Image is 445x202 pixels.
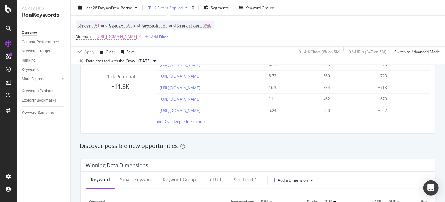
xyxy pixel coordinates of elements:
[86,58,136,64] div: Data crossed with the Crawl
[76,3,140,13] button: Last 28 DaysvsPrev. Period
[200,22,202,28] span: =
[93,34,96,39] span: =
[392,47,440,57] button: Switch to Advanced Mode
[22,39,59,45] div: Content Performance
[269,108,313,113] div: 5.24
[22,39,66,45] a: Content Performance
[22,97,56,104] div: Explorer Bookmarks
[126,49,135,54] div: Save
[76,34,92,39] span: Sitemaps
[145,3,190,13] button: 2 Filters Applied
[324,85,368,90] div: 334
[394,49,440,54] div: Switch to Advanced Mode
[177,22,199,28] span: Search Type
[378,85,423,90] div: +713
[138,58,151,64] span: 2025 Jul. 7th
[157,119,205,124] a: Dive deeper in Explorer
[324,73,368,79] div: 660
[91,176,110,183] div: Keyword
[136,57,158,65] button: [DATE]
[423,180,439,196] div: Open Intercom Messenger
[203,21,211,30] span: Web
[22,66,39,73] div: Keywords
[378,73,423,79] div: +723
[234,176,257,183] div: seo Level 1
[80,142,436,150] div: Discover possible new opportunities
[211,5,229,10] span: Segments
[22,48,50,55] div: Keyword Groups
[267,175,318,185] button: Add a Dimension
[269,96,313,102] div: 11
[22,97,66,104] a: Explorer Bookmarks
[120,176,153,183] div: Smart Keyword
[349,49,386,54] div: 0 % URLs ( 347 on 5M )
[378,96,423,102] div: +679
[160,97,200,102] a: [URL][DOMAIN_NAME]
[22,88,66,95] a: Keywords Explorer
[22,88,54,95] div: Keywords Explorer
[206,176,223,183] div: Full URL
[245,5,275,10] div: Keyword Groups
[299,49,341,54] div: 0.14 % Clicks ( 8K on 5M )
[105,74,135,80] span: Click Potential
[22,12,65,19] div: RealKeywords
[107,5,132,10] span: vs Prev. Period
[84,49,94,54] div: Apply
[97,32,137,41] span: [URL][DOMAIN_NAME]
[101,22,107,28] span: and
[201,3,231,13] button: Segments
[160,74,200,79] a: [URL][DOMAIN_NAME]
[22,66,66,73] a: Keywords
[22,48,66,55] a: Keyword Groups
[97,47,115,57] button: Clear
[84,5,107,10] span: Last 28 Days
[163,176,196,183] div: Keyword Group
[22,109,54,116] div: Keyword Sampling
[22,29,37,36] div: Overview
[95,21,99,30] span: All
[22,76,60,82] a: More Reports
[106,49,115,54] div: Clear
[169,22,176,28] span: and
[151,34,168,39] div: Add Filter
[22,109,66,116] a: Keyword Sampling
[111,82,129,90] span: +11.3K
[378,108,423,113] div: +552
[22,57,36,64] div: Ranking
[160,85,200,90] a: [URL][DOMAIN_NAME]
[160,108,200,113] a: [URL][DOMAIN_NAME]
[124,22,126,28] span: =
[160,22,162,28] span: =
[190,4,196,11] div: times
[164,119,205,124] span: Dive deeper in Explorer
[142,33,168,41] button: Add Filter
[269,73,313,79] div: 8.72
[22,29,66,36] a: Overview
[22,5,65,12] div: Analytics
[109,22,123,28] span: Country
[22,57,66,64] a: Ranking
[118,47,135,57] button: Save
[142,22,159,28] span: Keywords
[133,22,140,28] span: and
[127,21,132,30] span: All
[237,3,277,13] button: Keyword Groups
[269,85,313,90] div: 16.35
[91,22,94,28] span: =
[163,21,167,30] span: All
[154,5,183,10] div: 2 Filters Applied
[76,47,94,57] button: Apply
[324,108,368,113] div: 250
[22,76,44,82] div: More Reports
[78,22,91,28] span: Device
[86,162,148,168] div: Winning Data Dimensions
[273,177,308,183] span: Add a Dimension
[324,96,368,102] div: 462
